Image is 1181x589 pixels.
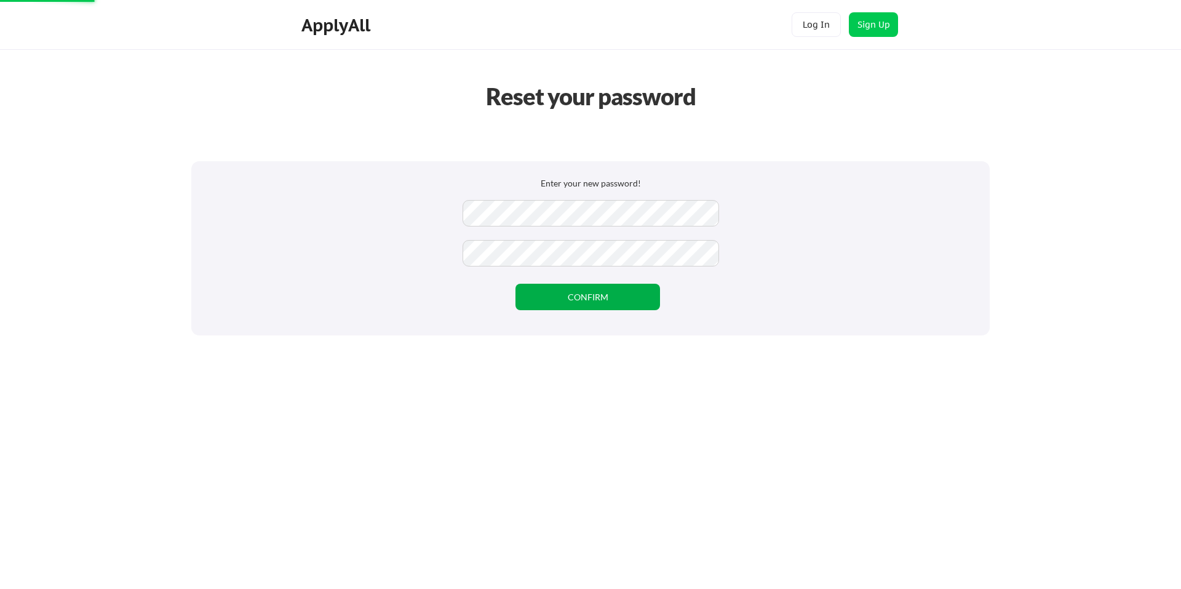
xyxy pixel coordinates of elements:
div: Enter your new password! [216,177,965,190]
div: ApplyAll [301,15,374,36]
button: Log In [792,12,841,37]
button: Sign Up [849,12,898,37]
button: CONFIRM [515,284,660,310]
div: Reset your password [472,79,709,114]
